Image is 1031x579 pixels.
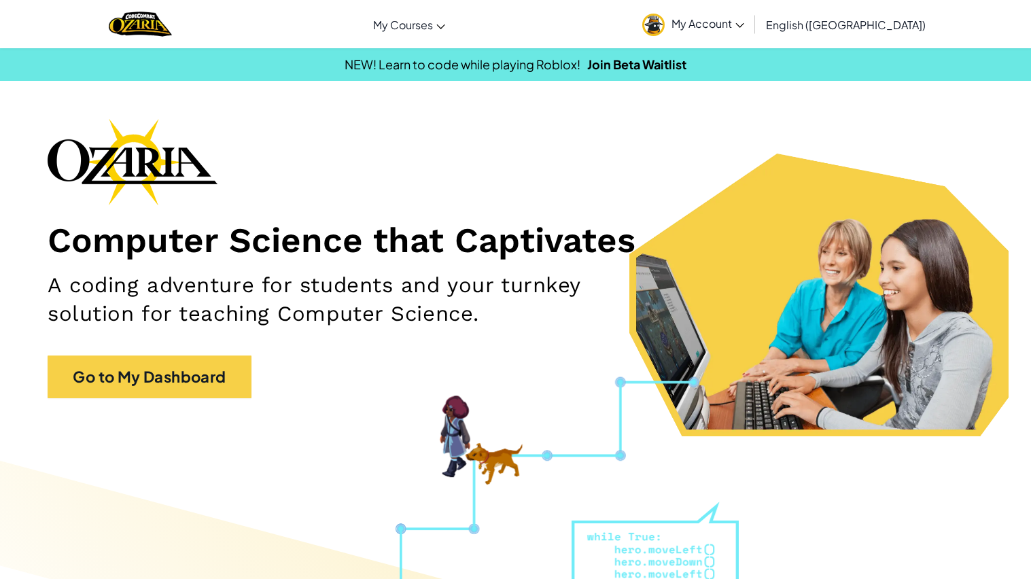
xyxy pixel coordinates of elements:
a: My Courses [366,6,452,43]
a: Go to My Dashboard [48,355,251,398]
h1: Computer Science that Captivates [48,219,983,261]
span: My Courses [373,18,433,32]
a: English ([GEOGRAPHIC_DATA]) [759,6,932,43]
span: English ([GEOGRAPHIC_DATA]) [766,18,926,32]
a: Join Beta Waitlist [587,56,686,72]
a: My Account [635,3,751,46]
span: NEW! Learn to code while playing Roblox! [345,56,580,72]
a: Ozaria by CodeCombat logo [109,10,172,38]
img: Home [109,10,172,38]
span: My Account [671,16,744,31]
img: Ozaria branding logo [48,118,217,205]
h2: A coding adventure for students and your turnkey solution for teaching Computer Science. [48,271,675,328]
img: avatar [642,14,665,36]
